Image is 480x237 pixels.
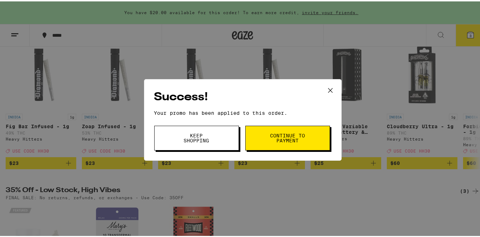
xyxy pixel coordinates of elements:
[245,124,330,149] button: Continue to payment
[154,124,239,149] button: Keep Shopping
[270,132,306,142] span: Continue to payment
[154,109,331,114] p: Your promo has been applied to this order.
[179,132,215,142] span: Keep Shopping
[4,5,51,11] span: Hi. Need any help?
[154,88,331,104] h2: Success!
